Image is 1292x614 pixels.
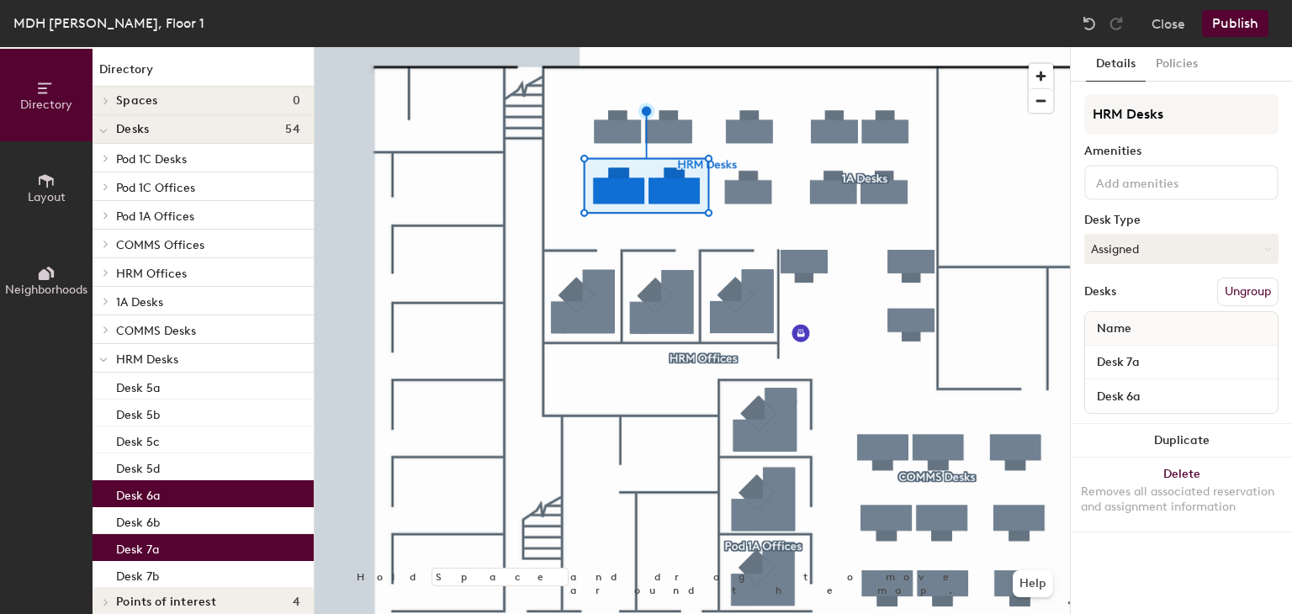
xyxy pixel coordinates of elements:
div: Desks [1084,285,1116,299]
span: 4 [293,595,300,609]
button: Close [1152,10,1185,37]
button: Policies [1146,47,1208,82]
span: Pod 1C Desks [116,152,187,167]
h1: Directory [93,61,314,87]
span: Pod 1A Offices [116,209,194,224]
span: Layout [28,190,66,204]
span: 0 [293,94,300,108]
div: Amenities [1084,145,1279,158]
button: Assigned [1084,234,1279,264]
p: Desk 5b [116,403,160,422]
span: COMMS Desks [116,324,196,338]
span: Directory [20,98,72,112]
span: HRM Offices [116,267,187,281]
button: Ungroup [1217,278,1279,306]
button: Details [1086,47,1146,82]
p: Desk 5d [116,457,160,476]
input: Unnamed desk [1088,351,1274,374]
div: Desk Type [1084,214,1279,227]
p: Desk 7b [116,564,159,584]
p: Desk 6b [116,511,160,530]
button: Duplicate [1071,424,1292,458]
button: Publish [1202,10,1268,37]
button: DeleteRemoves all associated reservation and assignment information [1071,458,1292,532]
button: Help [1013,570,1053,597]
span: Pod 1C Offices [116,181,195,195]
img: Redo [1108,15,1125,32]
span: 1A Desks [116,295,163,310]
input: Unnamed desk [1088,384,1274,408]
span: 54 [285,123,300,136]
img: Undo [1081,15,1098,32]
span: Neighborhoods [5,283,87,297]
input: Add amenities [1093,172,1244,192]
span: Spaces [116,94,158,108]
p: Desk 7a [116,537,159,557]
span: COMMS Offices [116,238,204,252]
span: Points of interest [116,595,216,609]
div: Removes all associated reservation and assignment information [1081,484,1282,515]
p: Desk 5c [116,430,160,449]
p: Desk 6a [116,484,160,503]
div: MDH [PERSON_NAME], Floor 1 [13,13,204,34]
span: HRM Desks [116,352,178,367]
span: Name [1088,314,1140,344]
span: Desks [116,123,149,136]
p: Desk 5a [116,376,160,395]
